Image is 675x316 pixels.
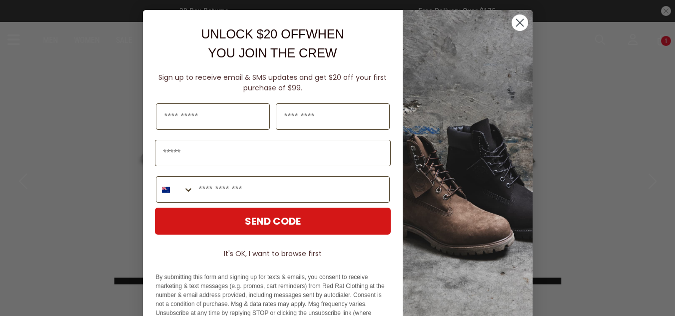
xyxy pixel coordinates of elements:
img: New Zealand [162,186,170,194]
button: Search Countries [156,177,194,202]
span: YOU JOIN THE CREW [208,46,337,60]
button: Open LiveChat chat widget [8,4,38,34]
span: WHEN [306,27,344,41]
input: First Name [156,103,270,130]
span: Sign up to receive email & SMS updates and get $20 off your first purchase of $99. [158,72,387,93]
button: It's OK, I want to browse first [155,245,391,263]
span: UNLOCK $20 OFF [201,27,306,41]
button: Close dialog [511,14,529,31]
button: SEND CODE [155,208,391,235]
input: Email [155,140,391,166]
